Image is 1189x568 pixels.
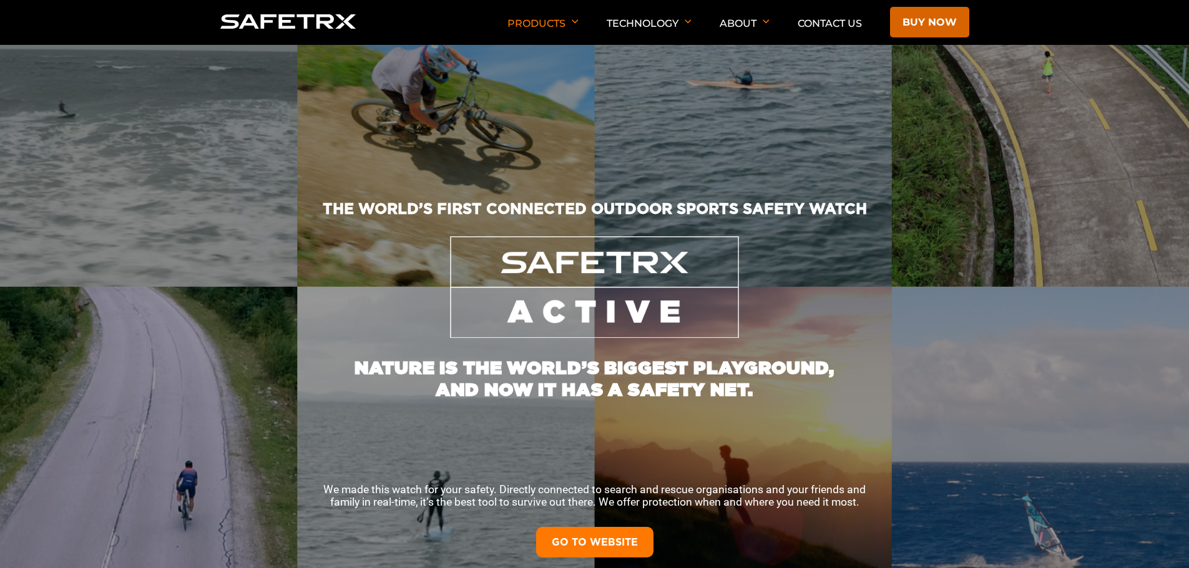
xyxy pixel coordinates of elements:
[314,483,876,508] p: We made this watch for your safety. Directly connected to search and rescue organisations and you...
[572,19,579,24] img: Arrow down icon
[720,17,770,45] p: About
[450,236,739,339] img: SafeTrx Active Logo
[798,17,862,29] a: Contact Us
[119,200,1070,236] h2: THE WORLD’S FIRST CONNECTED OUTDOOR SPORTS SAFETY WATCH
[345,338,844,400] h1: NATURE IS THE WORLD’S BIGGEST PLAYGROUND, AND NOW IT HAS A SAFETY NET.
[763,19,770,24] img: Arrow down icon
[507,17,579,45] p: Products
[536,527,653,557] a: GO TO WEBSITE
[607,17,692,45] p: Technology
[1127,508,1189,568] iframe: Chat Widget
[220,14,356,29] img: Logo SafeTrx
[685,19,692,24] img: Arrow down icon
[890,7,969,37] a: Buy now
